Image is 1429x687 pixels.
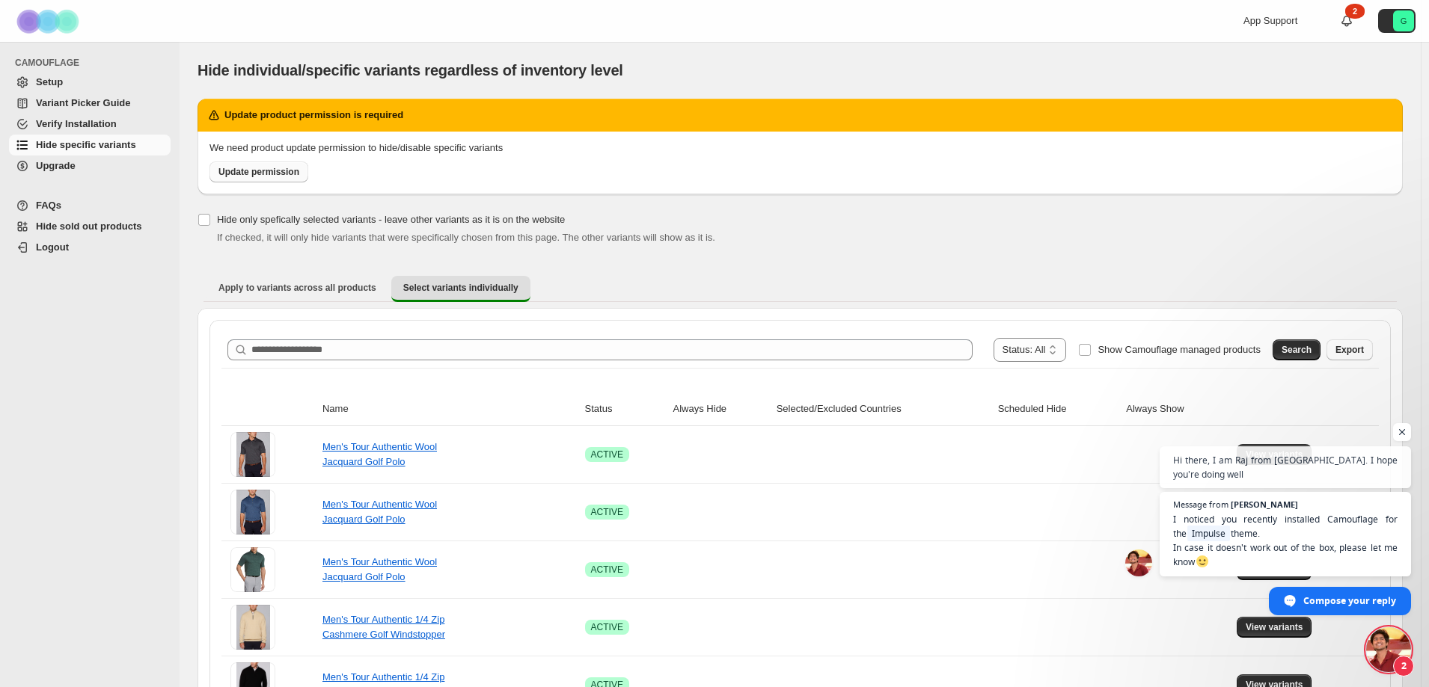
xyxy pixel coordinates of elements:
span: Export [1335,344,1364,356]
a: Hide sold out products [9,216,171,237]
a: Men's Tour Authentic Wool Jacquard Golf Polo [322,441,437,467]
button: Select variants individually [391,276,530,302]
span: ACTIVE [591,621,623,633]
span: [PERSON_NAME] [1231,500,1298,508]
a: Men's Tour Authentic Wool Jacquard Golf Polo [322,499,437,525]
span: App Support [1243,15,1297,26]
button: Avatar with initials G [1378,9,1416,33]
span: Select variants individually [403,282,518,294]
th: Name [318,392,581,426]
img: Camouflage [12,1,87,42]
a: Hide specific variants [9,135,171,155]
span: Setup [36,76,63,87]
button: Apply to variants across all products [206,276,388,300]
button: Search [1273,339,1321,360]
a: 2 [1339,13,1354,28]
a: Variant Picker Guide [9,93,171,114]
th: Always Show [1122,392,1232,426]
span: Hide specific variants [36,139,136,150]
button: View variants [1237,444,1312,465]
a: Verify Installation [9,114,171,135]
a: Men's Tour Authentic Wool Jacquard Golf Polo [322,556,437,582]
span: Compose your reply [1303,588,1396,614]
span: 2 [1393,656,1414,677]
span: Variant Picker Guide [36,97,130,108]
span: ACTIVE [591,564,623,576]
a: FAQs [9,195,171,216]
a: Logout [9,237,171,258]
div: Open chat [1366,627,1411,672]
th: Scheduled Hide [994,392,1122,426]
span: ACTIVE [591,449,623,460]
span: View variants [1246,621,1303,633]
span: FAQs [36,200,61,211]
span: Avatar with initials G [1393,10,1414,31]
span: ACTIVE [591,506,623,518]
span: Hide only spefically selected variants - leave other variants as it is on the website [217,214,565,225]
a: Setup [9,72,171,93]
span: Logout [36,241,69,253]
h2: Update product permission is required [224,108,403,123]
span: Message from [1173,500,1228,508]
div: 2 [1345,4,1365,19]
span: Hide individual/specific variants regardless of inventory level [198,62,623,78]
a: Upgrade [9,155,171,176]
span: Search [1282,344,1312,356]
a: Men's Tour Authentic 1/4 Zip Cashmere Golf Windstopper [322,614,445,640]
span: Hide sold out products [36,221,142,232]
span: CAMOUFLAGE [15,57,172,69]
text: G [1401,16,1407,25]
th: Always Hide [669,392,772,426]
span: If checked, it will only hide variants that were specifically chosen from this page. The other va... [217,232,715,243]
button: View variants [1237,617,1312,638]
span: Apply to variants across all products [218,282,376,294]
th: Selected/Excluded Countries [772,392,994,426]
span: We need product update permission to hide/disable specific variants [209,142,503,153]
span: I noticed you recently installed Camouflage for the theme. In case it doesn't work out of the box... [1173,512,1398,569]
a: Update permission [209,161,308,182]
span: Update permission [218,166,299,178]
span: Hi there, I am Raj from [GEOGRAPHIC_DATA]. I hope you're doing well [1173,453,1398,481]
th: Status [581,392,669,426]
span: Verify Installation [36,118,117,129]
span: Show Camouflage managed products [1098,344,1261,355]
button: Export [1327,339,1373,360]
span: Upgrade [36,160,76,171]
